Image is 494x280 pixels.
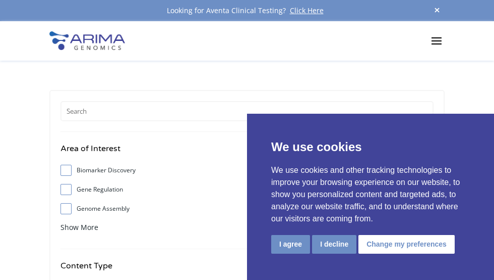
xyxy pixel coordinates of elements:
[60,142,434,163] h4: Area of Interest
[271,138,470,156] p: We use cookies
[358,235,455,254] button: Change my preferences
[286,6,328,15] a: Click Here
[49,4,445,17] div: Looking for Aventa Clinical Testing?
[271,164,470,225] p: We use cookies and other tracking technologies to improve your browsing experience on our website...
[49,31,125,50] img: Arima-Genomics-logo
[60,163,434,178] label: Biomarker Discovery
[60,201,434,216] label: Genome Assembly
[271,235,310,254] button: I agree
[312,235,356,254] button: I decline
[60,101,434,121] input: Search
[60,222,98,232] span: Show More
[60,259,434,280] h4: Content Type
[60,182,434,197] label: Gene Regulation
